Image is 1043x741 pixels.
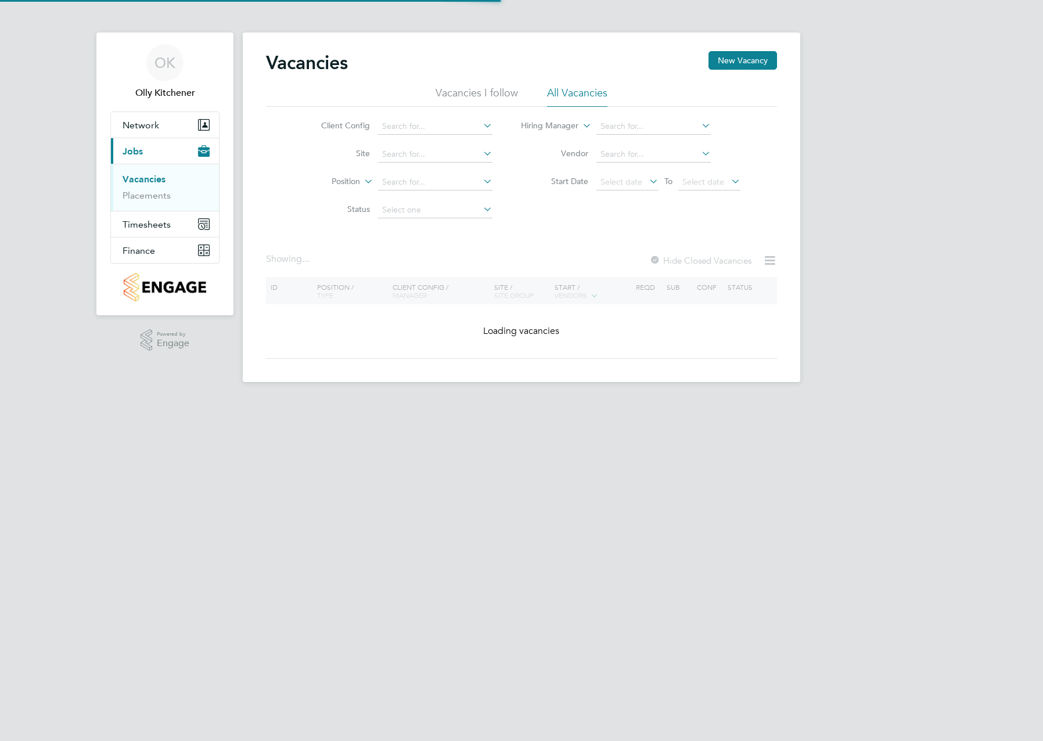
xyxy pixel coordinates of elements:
li: Vacancies I follow [436,86,518,107]
input: Search for... [378,174,492,190]
input: Select one [378,202,492,218]
button: Jobs [111,138,219,164]
span: Select date [682,177,724,187]
li: All Vacancies [547,86,607,107]
button: Timesheets [111,211,219,237]
label: Start Date [521,176,588,186]
label: Client Config [303,120,370,131]
label: Position [293,176,360,188]
a: Vacancies [123,174,166,185]
label: Vendor [521,148,588,159]
nav: Main navigation [96,33,233,315]
img: countryside-properties-logo-retina.png [124,273,206,301]
span: Engage [157,339,189,348]
span: Network [123,120,159,131]
div: Showing [266,253,311,265]
input: Search for... [378,118,492,135]
h2: Vacancies [266,51,348,74]
a: Powered byEngage [141,329,190,351]
div: Jobs [111,164,219,211]
input: Search for... [378,146,492,163]
button: Finance [111,238,219,263]
span: Olly Kitchener [110,86,220,100]
span: To [661,174,676,189]
span: ... [302,253,309,265]
span: Timesheets [123,219,171,230]
span: Powered by [157,329,189,339]
a: Placements [123,190,171,201]
span: Jobs [123,146,143,157]
input: Search for... [596,118,711,135]
button: New Vacancy [708,51,777,70]
label: Site [303,148,370,159]
label: Hiring Manager [512,120,578,132]
a: OKOlly Kitchener [110,44,220,100]
label: Hide Closed Vacancies [649,255,751,266]
a: Go to home page [110,273,220,301]
span: Finance [123,245,155,256]
label: Status [303,204,370,214]
button: Network [111,112,219,138]
span: Select date [600,177,642,187]
input: Search for... [596,146,711,163]
span: OK [154,55,175,70]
